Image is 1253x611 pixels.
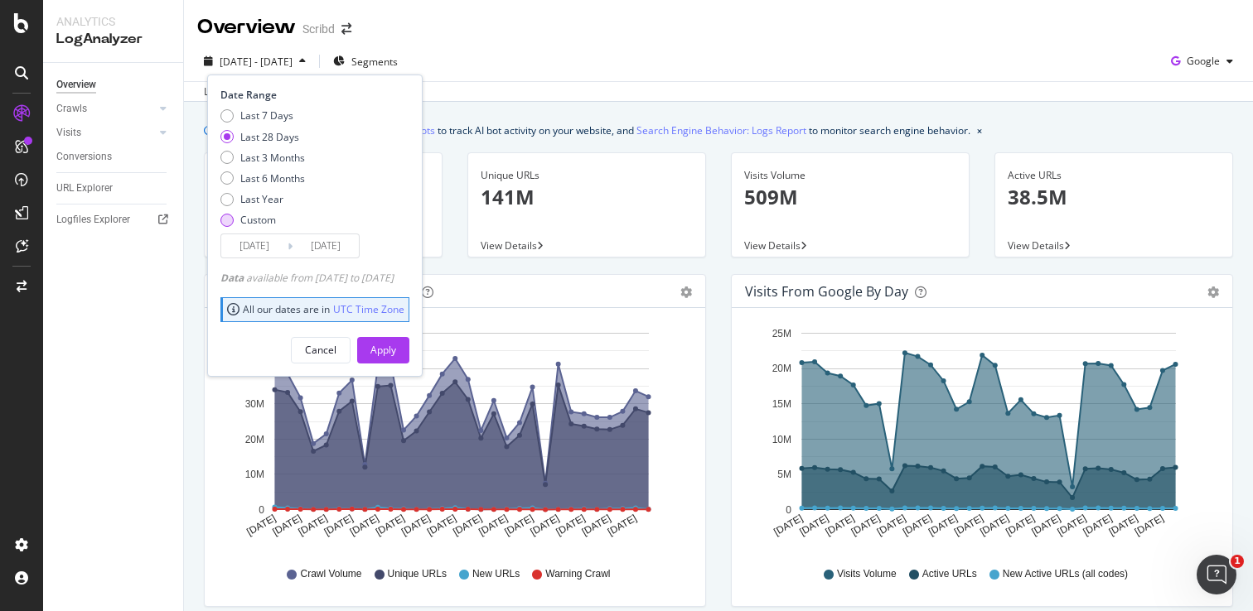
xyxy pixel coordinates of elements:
text: [DATE] [875,512,908,538]
text: [DATE] [580,512,613,538]
text: [DATE] [952,512,985,538]
span: Data [220,271,246,285]
text: [DATE] [1056,512,1089,538]
div: Visits Volume [744,168,956,183]
span: Warning Crawl [545,567,610,581]
text: [DATE] [374,512,407,538]
text: 5M [777,469,791,480]
button: Google [1164,48,1240,75]
span: Segments [351,55,398,69]
text: [DATE] [901,512,934,538]
text: [DATE] [399,512,433,538]
div: Custom [240,213,276,227]
text: [DATE] [502,512,535,538]
div: Last 3 Months [240,151,305,165]
text: [DATE] [348,512,381,538]
div: Custom [220,213,305,227]
div: Last 6 Months [240,171,305,185]
span: Crawl Volume [300,567,361,581]
text: [DATE] [849,512,883,538]
button: close banner [973,118,986,142]
a: Logfiles Explorer [56,211,172,229]
div: We introduced 2 new report templates: to track AI bot activity on your website, and to monitor se... [220,122,970,139]
text: 15M [772,398,791,410]
span: New URLs [472,567,520,581]
span: Visits Volume [837,567,897,581]
div: Analytics [56,13,170,30]
text: 10M [772,434,791,445]
svg: A chart. [745,321,1213,551]
text: [DATE] [1081,512,1115,538]
text: [DATE] [824,512,857,538]
div: Unique URLs [481,168,693,183]
div: Scribd [302,21,335,37]
a: Search Engine Behavior: Logs Report [636,122,806,139]
text: [DATE] [926,512,960,538]
text: [DATE] [270,512,303,538]
div: URL Explorer [56,180,113,197]
text: [DATE] [244,512,278,538]
div: Overview [56,76,96,94]
span: Unique URLs [388,567,447,581]
text: [DATE] [1029,512,1062,538]
div: Last 28 Days [240,130,299,144]
text: [DATE] [297,512,330,538]
span: View Details [481,238,537,253]
span: Active URLs [922,567,977,581]
div: Last 7 Days [220,108,305,123]
div: All our dates are in [227,302,404,316]
text: 0 [786,504,791,516]
div: Apply [370,343,396,357]
a: UTC Time Zone [333,302,404,316]
text: 25M [772,328,791,339]
text: [DATE] [772,512,805,538]
div: A chart. [218,321,686,551]
div: Cancel [305,343,336,357]
text: 0 [259,504,264,516]
div: Last update [204,84,294,99]
div: Last Year [220,192,305,206]
text: 30M [245,398,264,410]
div: gear [1207,286,1219,298]
div: Last 6 Months [220,171,305,185]
text: [DATE] [978,512,1011,538]
iframe: Intercom live chat [1197,555,1236,594]
div: Last 7 Days [240,108,293,123]
div: arrow-right-arrow-left [341,23,351,35]
div: LogAnalyzer [56,30,170,49]
text: [DATE] [1107,512,1140,538]
span: New Active URLs (all codes) [1003,567,1128,581]
input: End Date [293,234,359,257]
text: [DATE] [1004,512,1037,538]
span: View Details [1008,238,1064,253]
span: 1 [1231,555,1244,568]
div: available from [DATE] to [DATE] [220,271,394,285]
div: Date Range [220,88,405,102]
text: 20M [245,434,264,445]
a: Visits [56,124,155,142]
text: [DATE] [606,512,639,538]
text: 10M [245,469,264,480]
text: [DATE] [797,512,830,538]
div: Overview [197,13,296,41]
p: 141M [481,183,693,211]
div: Active URLs [1008,168,1220,183]
input: Start Date [221,234,288,257]
text: [DATE] [554,512,588,538]
text: [DATE] [1133,512,1166,538]
div: Conversions [56,148,112,166]
div: Crawls [56,100,87,118]
div: info banner [204,122,1233,139]
p: 509M [744,183,956,211]
span: [DATE] - [DATE] [220,55,293,69]
span: View Details [744,238,801,253]
span: Google [1187,54,1220,68]
div: gear [680,286,692,298]
text: [DATE] [529,512,562,538]
text: [DATE] [425,512,458,538]
div: Last 3 Months [220,151,305,165]
text: [DATE] [322,512,356,538]
a: Crawls [56,100,155,118]
text: 20M [772,363,791,375]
